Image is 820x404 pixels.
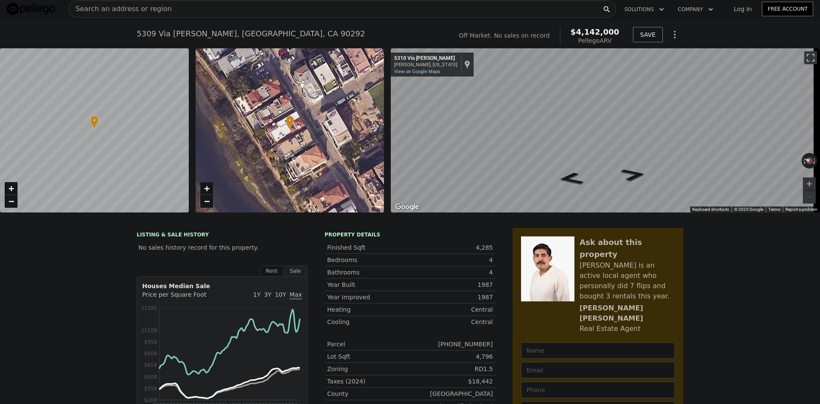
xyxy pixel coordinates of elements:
div: Rent [260,265,284,277]
tspan: $358 [144,386,157,392]
div: $18,442 [410,377,493,386]
tspan: $1395 [141,305,157,311]
div: County [327,389,410,398]
div: 4,796 [410,352,493,361]
div: [PERSON_NAME], [US_STATE] [394,62,457,68]
div: [PERSON_NAME] is an active local agent who personally did 7 flips and bought 3 rentals this year. [580,260,675,301]
div: [PERSON_NAME] [PERSON_NAME] [580,303,675,324]
div: Houses Median Sale [142,282,302,290]
input: Phone [521,382,675,398]
div: Off Market. No sales on record [459,31,550,40]
div: Ask about this property [580,236,675,260]
tspan: $508 [144,374,157,380]
div: RD1.5 [410,365,493,373]
tspan: $208 [144,397,157,403]
a: Terms (opens in new tab) [768,207,780,212]
a: Zoom in [5,182,18,195]
div: Price per Square Foot [142,290,222,304]
span: + [204,183,209,194]
button: Rotate counterclockwise [802,153,806,168]
button: Keyboard shortcuts [692,206,729,212]
div: Central [410,305,493,314]
input: Name [521,342,675,359]
a: Show location on map [464,60,470,69]
span: • [286,117,294,124]
div: Zoning [327,365,410,373]
span: 10Y [275,291,286,298]
a: Log In [723,5,762,13]
div: Year Improved [327,293,410,301]
div: Bedrooms [327,256,410,264]
div: No sales history record for this property. [137,240,307,255]
button: Company [671,2,720,17]
div: 4 [410,256,493,264]
div: LISTING & SALE HISTORY [137,231,307,240]
a: Report a problem [785,207,817,212]
div: Taxes (2024) [327,377,410,386]
span: + [9,183,14,194]
div: 4,285 [410,243,493,252]
img: Google [393,201,421,212]
div: Bathrooms [327,268,410,277]
button: Reset the view [801,155,818,166]
span: • [90,117,99,124]
path: Go Southeast, Vía Donte [547,169,595,188]
path: Go Northwest, Vía Donte [610,165,658,184]
span: − [204,196,209,206]
tspan: $958 [144,339,157,345]
span: − [9,196,14,206]
a: Zoom out [5,195,18,208]
div: Map [391,48,820,212]
span: © 2025 Google [734,207,763,212]
span: Max [290,291,302,300]
img: Pellego [7,3,55,15]
span: $4,142,000 [571,27,619,36]
button: Solutions [618,2,671,17]
a: Open this area in Google Maps (opens a new window) [393,201,421,212]
button: Show Options [666,26,683,43]
div: Street View [391,48,820,212]
div: • [286,115,294,130]
div: Parcel [327,340,410,348]
div: 4 [410,268,493,277]
a: Zoom in [200,182,213,195]
button: SAVE [633,27,663,42]
div: [GEOGRAPHIC_DATA] [410,389,493,398]
div: 5309 Via [PERSON_NAME] , [GEOGRAPHIC_DATA] , CA 90292 [137,28,365,40]
a: Zoom out [200,195,213,208]
button: Zoom in [803,177,816,190]
button: Zoom out [803,191,816,203]
div: Central [410,318,493,326]
div: Year Built [327,280,410,289]
div: 5310 Vía [PERSON_NAME] [394,55,457,62]
div: 1987 [410,280,493,289]
div: Pellego ARV [571,36,619,45]
div: Real Estate Agent [580,324,641,334]
div: Heating [327,305,410,314]
tspan: $808 [144,351,157,357]
button: Toggle fullscreen view [804,51,817,64]
div: Cooling [327,318,410,326]
div: Property details [325,231,495,238]
a: Free Account [762,2,813,16]
span: 3Y [264,291,271,298]
tspan: $658 [144,362,157,368]
span: 1Y [253,291,261,298]
div: 1987 [410,293,493,301]
button: Rotate clockwise [813,153,817,168]
div: • [90,115,99,130]
div: [PHONE_NUMBER] [410,340,493,348]
span: Search an address or region [69,4,172,14]
tspan: $1108 [141,327,157,333]
div: Finished Sqft [327,243,410,252]
div: Sale [284,265,307,277]
a: View on Google Maps [394,69,440,74]
div: Lot Sqft [327,352,410,361]
input: Email [521,362,675,378]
